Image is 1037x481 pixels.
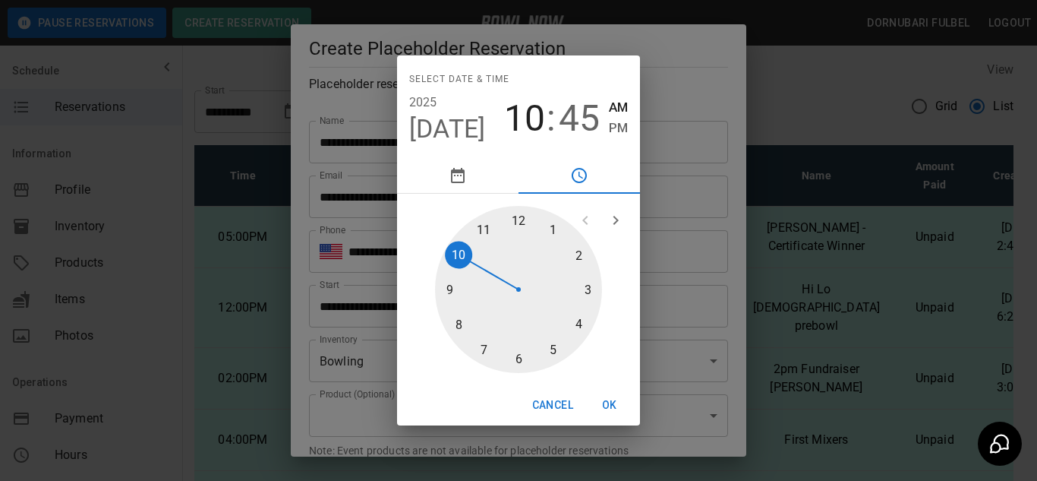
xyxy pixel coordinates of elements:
[600,205,631,236] button: open next view
[518,157,640,194] button: pick time
[504,97,545,140] button: 10
[409,113,486,145] button: [DATE]
[609,118,628,138] button: PM
[609,97,628,118] button: AM
[547,97,556,140] span: :
[559,97,600,140] button: 45
[585,391,634,419] button: OK
[409,92,437,113] button: 2025
[397,157,518,194] button: pick date
[526,391,579,419] button: Cancel
[409,68,509,92] span: Select date & time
